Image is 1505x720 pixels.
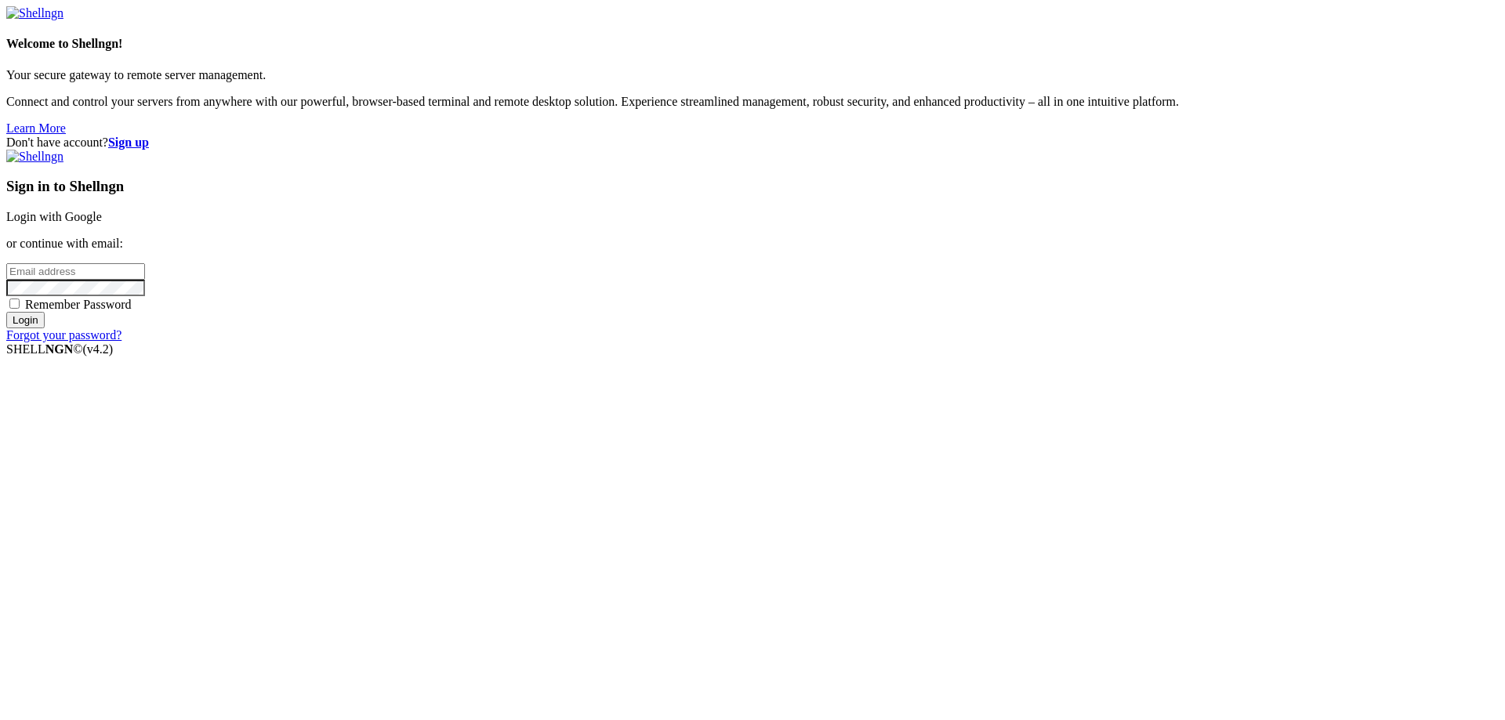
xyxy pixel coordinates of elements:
span: SHELL © [6,342,113,356]
span: 4.2.0 [83,342,114,356]
img: Shellngn [6,150,63,164]
a: Login with Google [6,210,102,223]
input: Login [6,312,45,328]
p: Your secure gateway to remote server management. [6,68,1499,82]
span: Remember Password [25,298,132,311]
b: NGN [45,342,74,356]
input: Email address [6,263,145,280]
a: Sign up [108,136,149,149]
img: Shellngn [6,6,63,20]
p: or continue with email: [6,237,1499,251]
a: Learn More [6,121,66,135]
a: Forgot your password? [6,328,121,342]
input: Remember Password [9,298,20,309]
h4: Welcome to Shellngn! [6,37,1499,51]
h3: Sign in to Shellngn [6,178,1499,195]
p: Connect and control your servers from anywhere with our powerful, browser-based terminal and remo... [6,95,1499,109]
div: Don't have account? [6,136,1499,150]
